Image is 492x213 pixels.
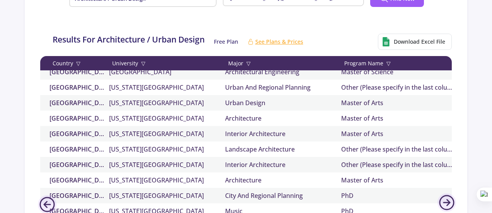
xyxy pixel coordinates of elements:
div: Master of Science [341,67,457,77]
span: ▽ [76,59,80,67]
a: [US_STATE][GEOGRAPHIC_DATA] [109,129,225,138]
a: [GEOGRAPHIC_DATA] [109,67,225,77]
a: [US_STATE][GEOGRAPHIC_DATA] [109,176,225,185]
div: Landscape Architecture [225,145,341,154]
span: ▽ [141,59,145,67]
span: See Plans & Prices [255,37,303,46]
div: Other (Please specify in the last column) [341,83,457,92]
div: [GEOGRAPHIC_DATA] ([GEOGRAPHIC_DATA]) [43,145,109,154]
div: [GEOGRAPHIC_DATA] ([GEOGRAPHIC_DATA]) [43,191,109,200]
a: [US_STATE][GEOGRAPHIC_DATA] [109,114,225,123]
div: Architectural Engineering [225,67,341,77]
div: [GEOGRAPHIC_DATA] ([GEOGRAPHIC_DATA]) [43,83,109,92]
div: [GEOGRAPHIC_DATA] ([GEOGRAPHIC_DATA]) [43,160,109,169]
div: Interior Architecture [225,129,341,138]
div: Urban Design [225,98,341,107]
div: Architecture [225,114,341,123]
div: University [109,59,225,67]
div: [GEOGRAPHIC_DATA] ([GEOGRAPHIC_DATA]) [43,67,109,77]
div: Interior Architecture [225,160,341,169]
div: Country [43,59,109,67]
div: [GEOGRAPHIC_DATA] ([GEOGRAPHIC_DATA]) [43,176,109,185]
div: [GEOGRAPHIC_DATA] ([GEOGRAPHIC_DATA]) [43,114,109,123]
div: Other (Please specify in the last column) [341,160,457,169]
div: Master of Arts [341,176,457,185]
div: Master of Arts [341,129,457,138]
div: Program Name [341,59,457,67]
div: PhD [341,191,457,200]
div: Major [225,59,341,67]
div: Other (Please specify in the last column) [341,145,457,154]
div: Architecture [225,176,341,185]
span: ▽ [386,59,391,67]
div: City And Regional Planning [225,191,341,200]
span: ▽ [246,59,251,67]
a: [US_STATE][GEOGRAPHIC_DATA] [109,145,225,154]
span: Results For Architecture / Urban Design [53,34,205,50]
span: Free Plan [214,37,238,46]
a: [US_STATE][GEOGRAPHIC_DATA] [109,191,225,200]
a: [US_STATE][GEOGRAPHIC_DATA] [109,83,225,92]
div: Urban And Regional Planning [225,83,341,92]
div: [GEOGRAPHIC_DATA] ([GEOGRAPHIC_DATA]) [43,98,109,107]
span: Download Excel File [394,37,445,46]
a: [US_STATE][GEOGRAPHIC_DATA] [109,160,225,169]
div: [GEOGRAPHIC_DATA] ([GEOGRAPHIC_DATA]) [43,129,109,138]
div: Master of Arts [341,98,457,107]
a: [US_STATE][GEOGRAPHIC_DATA] [109,98,225,107]
div: Master of Arts [341,114,457,123]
